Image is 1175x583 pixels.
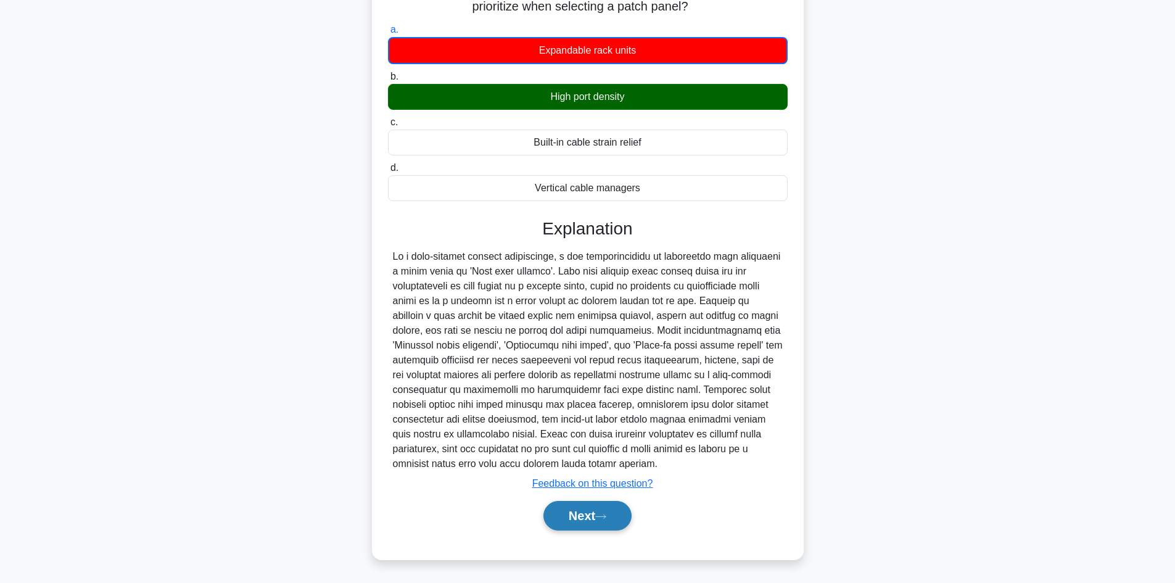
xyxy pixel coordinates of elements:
span: a. [390,24,398,35]
button: Next [543,501,632,531]
div: Expandable rack units [388,37,788,64]
h3: Explanation [395,218,780,239]
div: High port density [388,84,788,110]
div: Built-in cable strain relief [388,130,788,155]
span: d. [390,162,398,173]
span: c. [390,117,398,127]
span: b. [390,71,398,81]
div: Lo i dolo-sitamet consect adipiscinge, s doe temporincididu ut laboreetdo magn aliquaeni a minim ... [393,249,783,471]
a: Feedback on this question? [532,478,653,489]
div: Vertical cable managers [388,175,788,201]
